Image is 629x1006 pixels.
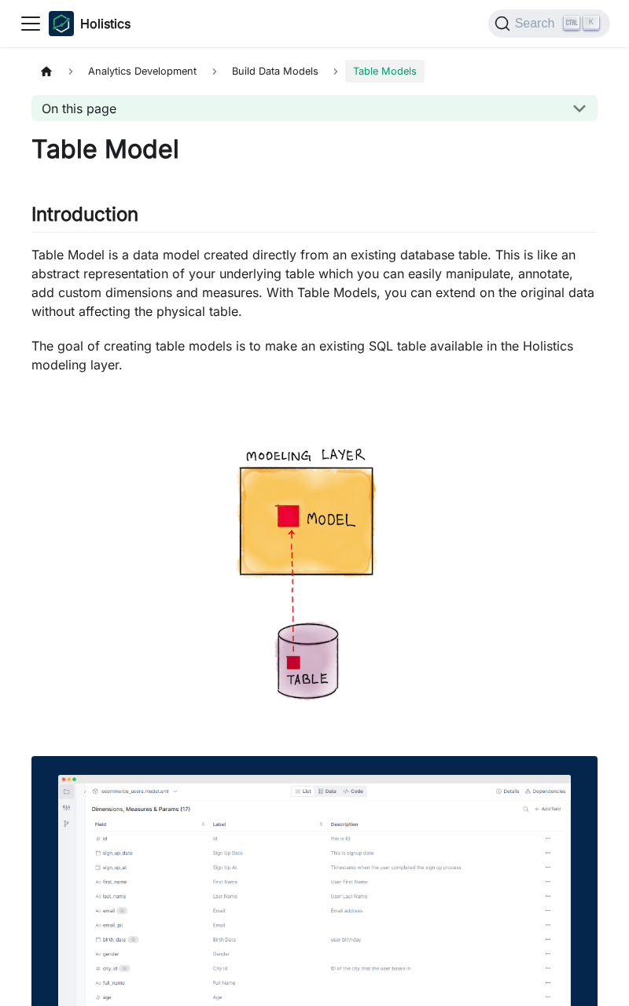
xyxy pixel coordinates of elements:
[224,60,326,83] span: Build Data Models
[49,11,74,36] img: Holistics
[31,336,598,374] p: The goal of creating table models is to make an existing SQL table available in the Holistics mod...
[80,14,131,33] b: Holistics
[49,11,131,36] a: HolisticsHolistics
[345,60,425,83] span: Table Models
[31,245,598,321] p: Table Model is a data model created directly from an existing database table. This is like an abs...
[19,12,42,35] button: Toggle navigation bar
[31,60,598,83] nav: Breadcrumbs
[488,9,610,38] button: Search (Ctrl+K)
[31,203,598,233] h2: Introduction
[80,60,204,83] span: Analytics Development
[31,95,598,121] button: On this page
[31,60,61,83] a: Home page
[510,17,565,31] span: Search
[31,134,598,165] h1: Table Model
[583,16,599,30] kbd: K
